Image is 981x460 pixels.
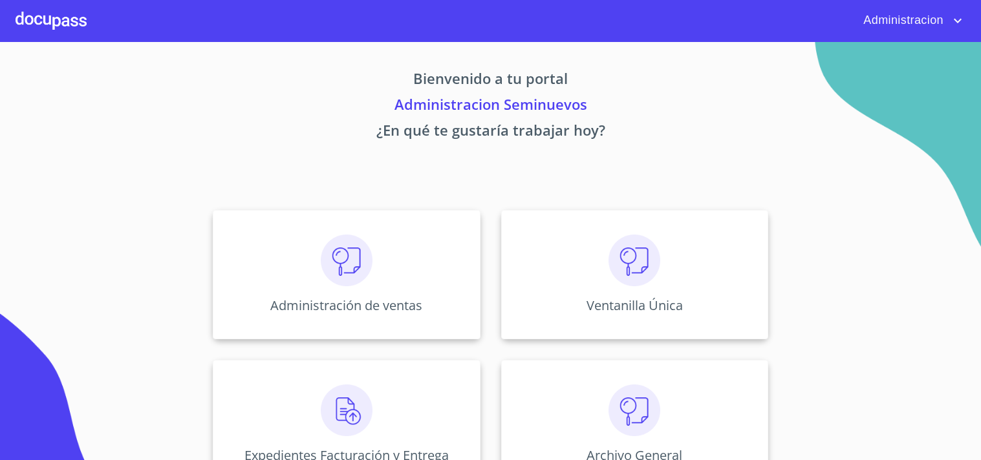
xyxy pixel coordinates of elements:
[270,297,422,314] p: Administración de ventas
[92,68,889,94] p: Bienvenido a tu portal
[92,94,889,120] p: Administracion Seminuevos
[609,235,660,286] img: consulta.png
[854,10,950,31] span: Administracion
[321,384,372,436] img: carga.png
[321,235,372,286] img: consulta.png
[854,10,965,31] button: account of current user
[92,120,889,145] p: ¿En qué te gustaría trabajar hoy?
[587,297,683,314] p: Ventanilla Única
[609,384,660,436] img: consulta.png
